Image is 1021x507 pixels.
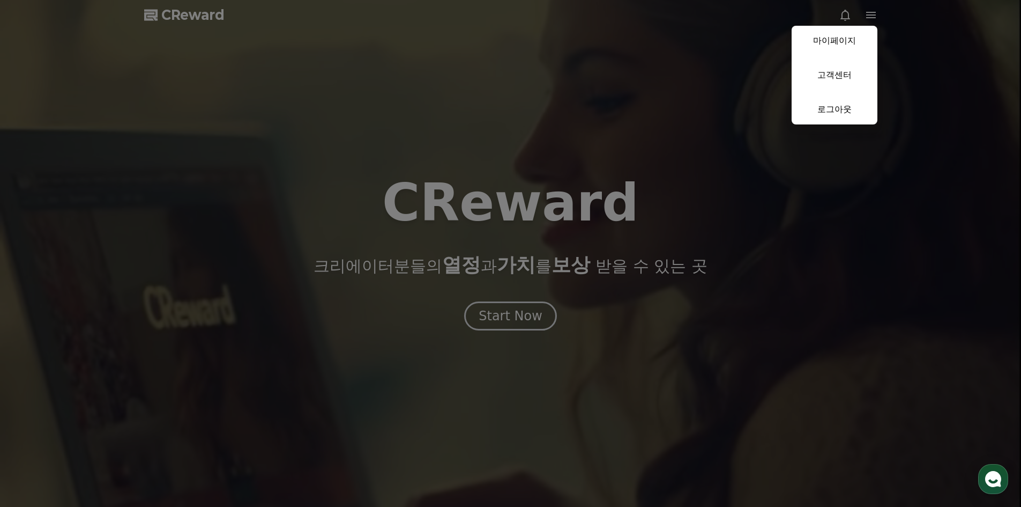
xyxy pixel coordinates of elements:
span: 홈 [34,356,40,365]
a: 로그아웃 [792,94,877,124]
span: 설정 [166,356,178,365]
a: 설정 [138,340,206,367]
a: 홈 [3,340,71,367]
button: 마이페이지 고객센터 로그아웃 [792,26,877,124]
span: 대화 [98,357,111,365]
a: 대화 [71,340,138,367]
a: 마이페이지 [792,26,877,56]
a: 고객센터 [792,60,877,90]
